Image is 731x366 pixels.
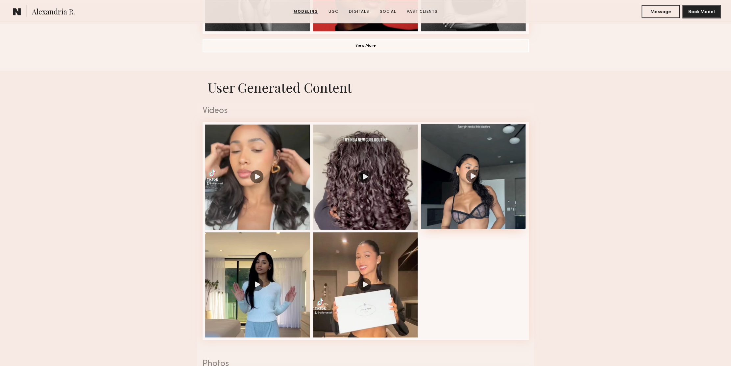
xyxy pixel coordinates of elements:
a: Past Clients [404,9,440,15]
a: UGC [326,9,341,15]
span: Alexandria R. [32,7,75,18]
button: Message [642,5,680,18]
a: Digitals [346,9,372,15]
a: Social [377,9,399,15]
a: Modeling [291,9,321,15]
a: Book Model [682,9,720,14]
h1: User Generated Content [197,79,534,96]
button: Book Model [682,5,720,18]
button: View More [203,39,529,52]
div: Videos [203,107,529,115]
